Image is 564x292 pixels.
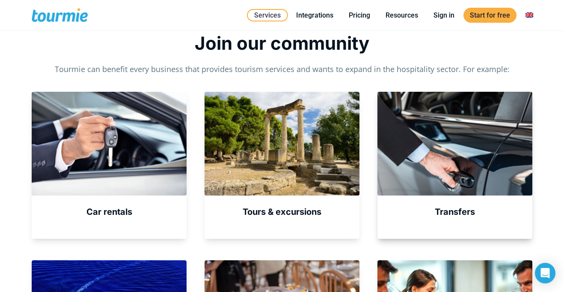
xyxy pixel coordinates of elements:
a: Services [247,9,288,21]
a: Pricing [342,10,377,21]
p: Tourmie can benefit every business that provides tourism services and wants to expand in the hosp... [32,63,532,75]
a: Sign in [427,10,461,21]
a: Start for free [463,8,517,23]
a: Integrations [290,10,340,21]
div: Open Intercom Messenger [535,263,555,283]
a: Resources [379,10,424,21]
strong: Tours & excursions [243,207,321,217]
div: Join our community [32,32,532,55]
strong: Car rentals [86,207,132,217]
strong: Transfers [435,207,475,217]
